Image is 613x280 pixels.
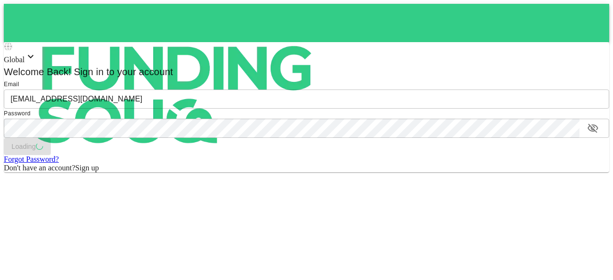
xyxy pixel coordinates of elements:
span: Password [4,110,31,117]
div: Global [4,51,609,64]
span: Email [4,81,19,88]
a: Forgot Password? [4,155,59,163]
span: Don't have an account? [4,164,75,172]
input: email [4,90,609,109]
img: logo [4,4,349,186]
input: password [4,119,579,138]
span: Sign in to your account [71,67,173,77]
span: Sign up [75,164,99,172]
a: logo [4,4,609,42]
span: Welcome Back! [4,67,71,77]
